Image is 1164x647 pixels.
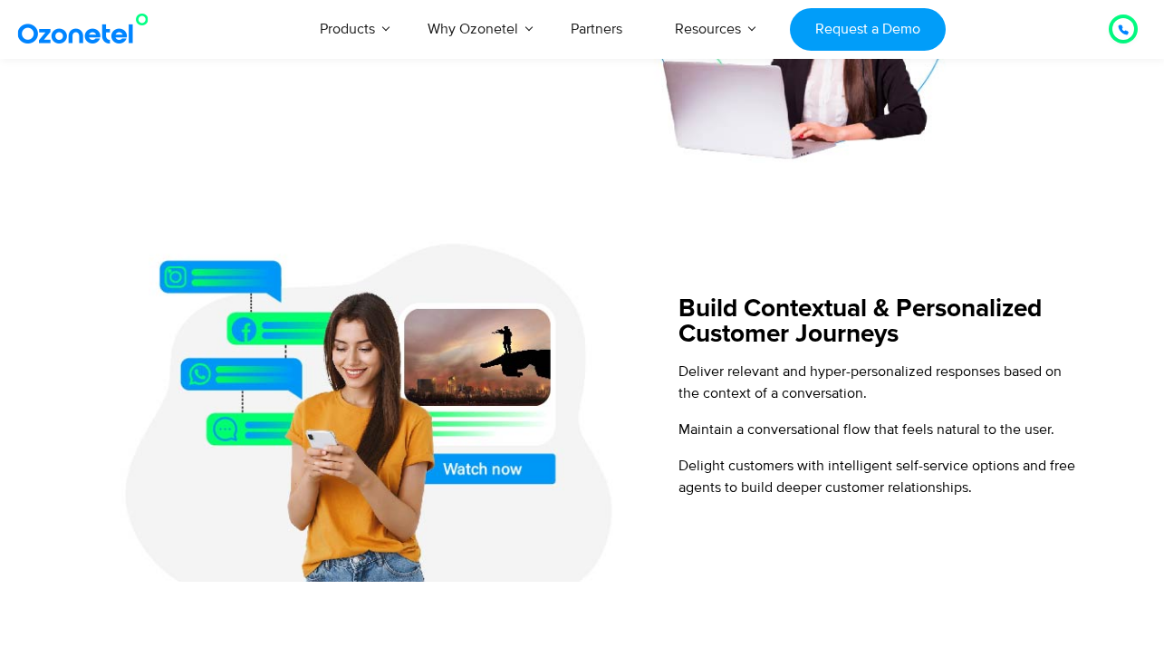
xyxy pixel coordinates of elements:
[678,457,1075,497] span: Delight customers with intelligent self-service options and free agents to build deeper customer ...
[678,362,1062,402] span: Deliver relevant and hyper-personalized responses based on the context of a conversation.
[678,420,1054,439] span: Maintain a conversational flow that feels natural to the user.
[678,296,1082,347] h5: Build Contextual & Personalized Customer Journeys
[790,8,945,51] a: Request a Demo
